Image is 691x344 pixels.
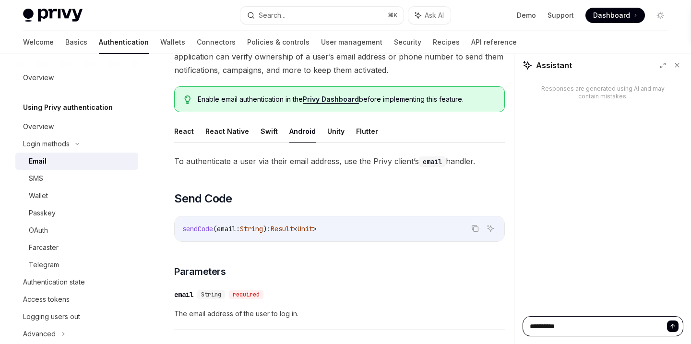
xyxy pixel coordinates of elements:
[197,31,236,54] a: Connectors
[388,12,398,19] span: ⌘ K
[419,156,446,167] code: email
[174,290,193,299] div: email
[15,118,138,135] a: Overview
[15,256,138,273] a: Telegram
[15,239,138,256] a: Farcaster
[29,190,48,202] div: Wallet
[433,31,460,54] a: Recipes
[15,153,138,170] a: Email
[229,290,263,299] div: required
[356,120,378,142] button: Flutter
[23,121,54,132] div: Overview
[29,173,43,184] div: SMS
[23,311,80,322] div: Logging users out
[298,225,313,233] span: Unit
[303,95,359,104] a: Privy Dashboard
[289,120,316,142] button: Android
[15,273,138,291] a: Authentication state
[15,204,138,222] a: Passkey
[15,222,138,239] a: OAuth
[653,8,668,23] button: Toggle dark mode
[198,95,495,104] span: Enable email authentication in the before implementing this feature.
[471,31,517,54] a: API reference
[174,265,226,278] span: Parameters
[29,242,59,253] div: Farcaster
[15,187,138,204] a: Wallet
[15,291,138,308] a: Access tokens
[174,154,505,168] span: To authenticate a user via their email address, use the Privy client’s handler.
[259,10,286,21] div: Search...
[160,31,185,54] a: Wallets
[667,320,679,332] button: Send message
[23,72,54,83] div: Overview
[15,170,138,187] a: SMS
[313,225,317,233] span: >
[294,225,298,233] span: <
[15,69,138,86] a: Overview
[65,31,87,54] a: Basics
[321,31,382,54] a: User management
[213,225,240,233] span: (email:
[240,225,263,233] span: String
[548,11,574,20] a: Support
[23,276,85,288] div: Authentication state
[517,11,536,20] a: Demo
[484,222,497,235] button: Ask AI
[240,7,403,24] button: Search...⌘K
[174,308,505,320] span: The email address of the user to log in.
[174,36,505,77] span: Privy enables users to login to your application with SMS or email. With Privy, your application ...
[394,31,421,54] a: Security
[174,120,194,142] button: React
[247,31,310,54] a: Policies & controls
[261,120,278,142] button: Swift
[23,138,70,150] div: Login methods
[29,207,56,219] div: Passkey
[15,308,138,325] a: Logging users out
[184,95,191,104] svg: Tip
[425,11,444,20] span: Ask AI
[327,120,345,142] button: Unity
[536,59,572,71] span: Assistant
[205,120,249,142] button: React Native
[23,9,83,22] img: light logo
[174,191,232,206] span: Send Code
[23,102,113,113] h5: Using Privy authentication
[29,225,48,236] div: OAuth
[23,328,56,340] div: Advanced
[182,225,213,233] span: sendCode
[23,31,54,54] a: Welcome
[585,8,645,23] a: Dashboard
[271,225,294,233] span: Result
[263,225,271,233] span: ):
[538,85,668,100] div: Responses are generated using AI and may contain mistakes.
[29,259,59,271] div: Telegram
[469,222,481,235] button: Copy the contents from the code block
[99,31,149,54] a: Authentication
[23,294,70,305] div: Access tokens
[201,291,221,298] span: String
[408,7,451,24] button: Ask AI
[593,11,630,20] span: Dashboard
[29,155,47,167] div: Email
